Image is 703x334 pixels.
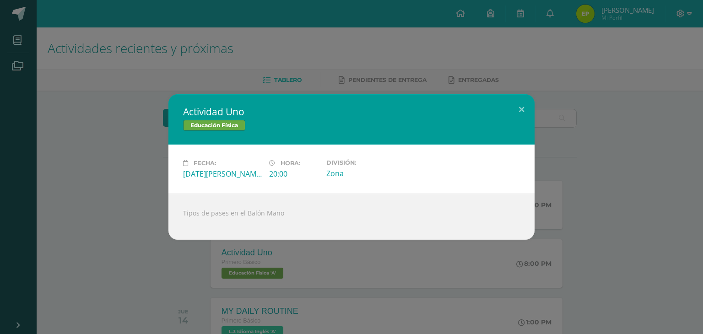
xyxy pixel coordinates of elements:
[281,160,300,167] span: Hora:
[194,160,216,167] span: Fecha:
[269,169,319,179] div: 20:00
[183,169,262,179] div: [DATE][PERSON_NAME]
[183,120,245,131] span: Educación Física
[183,105,520,118] h2: Actividad Uno
[326,159,405,166] label: División:
[326,168,405,178] div: Zona
[508,94,535,125] button: Close (Esc)
[168,194,535,240] div: Tipos de pases en el Balón Mano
